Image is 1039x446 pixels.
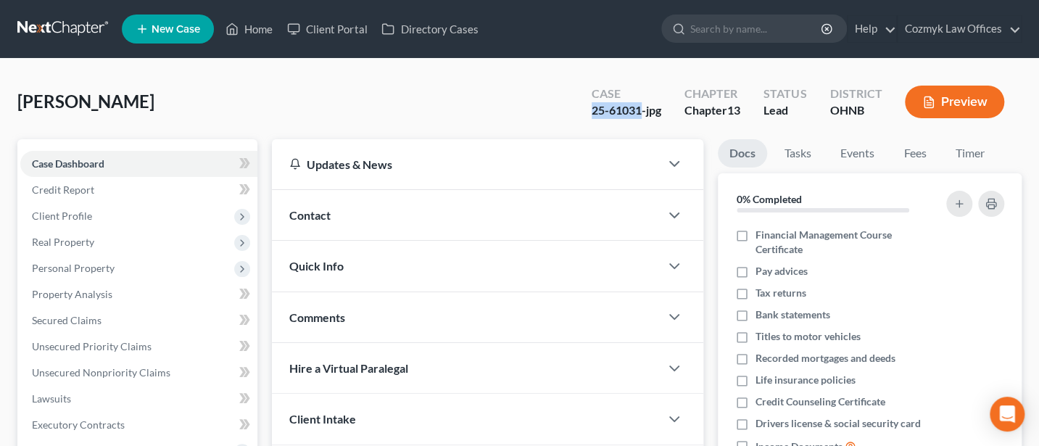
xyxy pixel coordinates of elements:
a: Case Dashboard [20,151,257,177]
button: Preview [905,86,1004,118]
a: Tasks [773,139,823,168]
span: Pay advices [756,264,808,278]
a: Credit Report [20,177,257,203]
span: Personal Property [32,262,115,274]
span: Quick Info [289,259,344,273]
span: Client Intake [289,412,356,426]
a: Cozmyk Law Offices [898,16,1021,42]
span: Client Profile [32,210,92,222]
span: Hire a Virtual Paralegal [289,361,408,375]
div: Chapter [684,86,740,102]
span: Recorded mortgages and deeds [756,351,895,366]
span: Unsecured Priority Claims [32,340,152,352]
span: Lawsuits [32,392,71,405]
span: New Case [152,24,200,35]
a: Directory Cases [374,16,485,42]
a: Lawsuits [20,386,257,412]
a: Timer [944,139,996,168]
span: Drivers license & social security card [756,416,921,431]
a: Home [218,16,280,42]
a: Executory Contracts [20,412,257,438]
input: Search by name... [690,15,823,42]
span: Life insurance policies [756,373,856,387]
a: Unsecured Priority Claims [20,334,257,360]
div: Status [763,86,806,102]
div: 25-61031-jpg [592,102,661,119]
div: Lead [763,102,806,119]
span: 13 [727,103,740,117]
span: [PERSON_NAME] [17,91,154,112]
span: Property Analysis [32,288,112,300]
div: Updates & News [289,157,642,172]
strong: 0% Completed [737,193,802,205]
span: Comments [289,310,345,324]
span: Executory Contracts [32,418,125,431]
span: Secured Claims [32,314,102,326]
a: Unsecured Nonpriority Claims [20,360,257,386]
div: Chapter [684,102,740,119]
a: Fees [892,139,938,168]
div: District [829,86,882,102]
div: Open Intercom Messenger [990,397,1024,431]
span: Tax returns [756,286,806,300]
a: Client Portal [280,16,374,42]
span: Financial Management Course Certificate [756,228,933,257]
a: Property Analysis [20,281,257,307]
span: Credit Report [32,183,94,196]
span: Credit Counseling Certificate [756,395,885,409]
span: Real Property [32,236,94,248]
a: Docs [718,139,767,168]
a: Events [829,139,886,168]
div: OHNB [829,102,882,119]
a: Secured Claims [20,307,257,334]
span: Titles to motor vehicles [756,329,861,344]
span: Bank statements [756,307,830,322]
span: Unsecured Nonpriority Claims [32,366,170,379]
span: Case Dashboard [32,157,104,170]
a: Help [848,16,896,42]
div: Case [592,86,661,102]
span: Contact [289,208,331,222]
